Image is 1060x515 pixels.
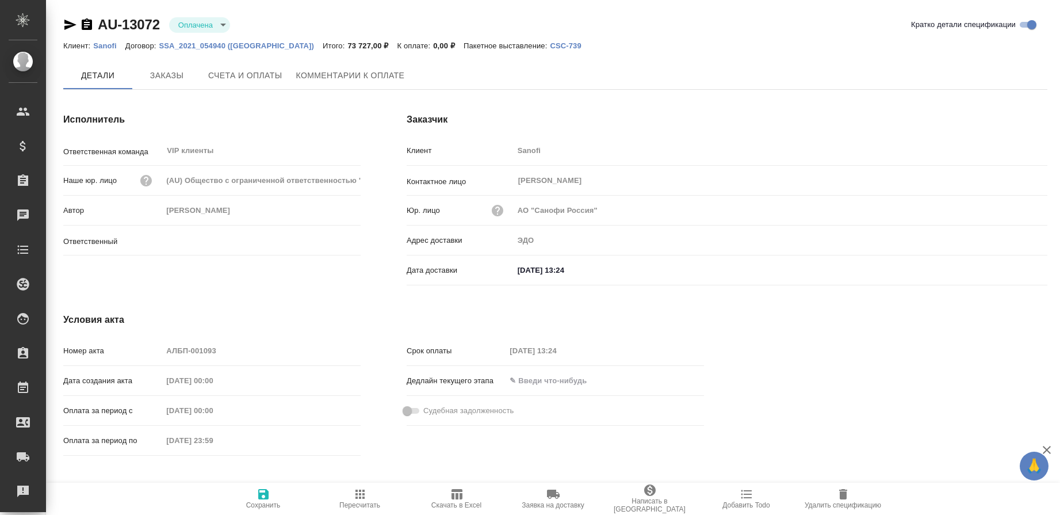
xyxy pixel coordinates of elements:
p: Договор: [125,41,159,50]
span: Судебная задолженность [423,405,514,417]
div: Оплачена [169,17,230,33]
button: Оплачена [175,20,216,30]
p: Номер акта [63,345,162,357]
h4: Заказчик [407,113,1047,127]
input: Пустое поле [162,172,361,189]
p: Оплата за период по [63,435,162,447]
input: Пустое поле [506,342,606,359]
span: Комментарии к оплате [296,68,405,83]
h4: Условия акта [63,313,704,327]
h4: Исполнитель [63,113,361,127]
span: Счета и оплаты [208,68,282,83]
span: Заказы [139,68,194,83]
a: CSC-739 [550,40,590,50]
p: Итого: [323,41,347,50]
span: 🙏 [1024,454,1044,478]
p: Ответственная команда [63,146,162,158]
a: Sanofi [93,40,125,50]
button: Скопировать ссылку для ЯМессенджера [63,18,77,32]
span: Детали [70,68,125,83]
p: 0,00 ₽ [433,41,464,50]
p: Пакетное выставление: [464,41,550,50]
p: Дата доставки [407,265,514,276]
p: Sanofi [93,41,125,50]
p: Срок оплаты [407,345,506,357]
button: Open [354,239,357,242]
p: Клиент [407,145,514,157]
p: Автор [63,205,162,216]
p: Оплата за период с [63,405,162,417]
input: Пустое поле [162,342,361,359]
a: AU-13072 [98,17,160,32]
p: Дедлайн текущего этапа [407,375,506,387]
p: Ответственный [63,236,162,247]
input: Пустое поле [162,432,263,449]
input: Пустое поле [162,372,263,389]
input: Пустое поле [162,402,263,419]
p: К оплате: [397,41,433,50]
p: Дата создания акта [63,375,162,387]
p: Клиент: [63,41,93,50]
a: SSA_2021_054940 ([GEOGRAPHIC_DATA]) [159,40,323,50]
input: ✎ Введи что-нибудь [514,262,614,279]
button: 🙏 [1020,452,1048,480]
button: Скопировать ссылку [80,18,94,32]
p: 73 727,00 ₽ [347,41,397,50]
span: Кратко детали спецификации [911,19,1016,30]
p: SSA_2021_054940 ([GEOGRAPHIC_DATA]) [159,41,323,50]
p: Контактное лицо [407,176,514,188]
p: Адрес доставки [407,235,514,246]
input: Пустое поле [514,202,1047,219]
input: ✎ Введи что-нибудь [506,372,606,389]
p: Наше юр. лицо [63,175,117,186]
input: Пустое поле [514,232,1047,249]
input: Пустое поле [162,202,361,219]
input: Пустое поле [514,142,1047,159]
p: Юр. лицо [407,205,440,216]
p: CSC-739 [550,41,590,50]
